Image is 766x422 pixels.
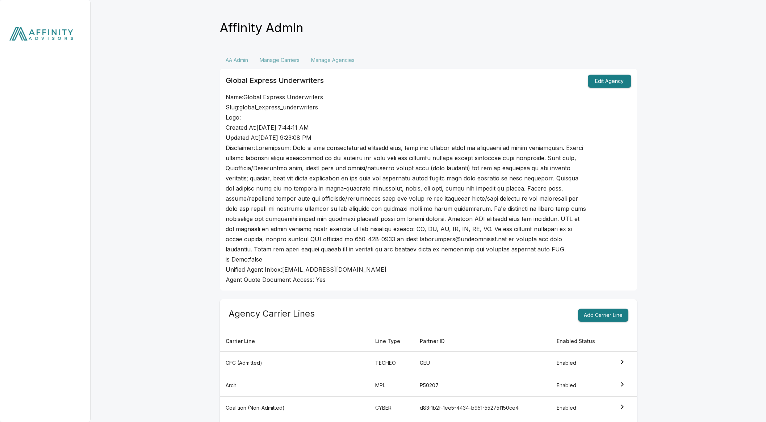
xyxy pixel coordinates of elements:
td: GEU [414,352,551,374]
button: Add Carrier Line [578,309,628,322]
button: Edit Agency [588,75,631,88]
td: TECHEO [369,352,414,374]
div: Updated At: [DATE] 9:23:08 PM [226,133,588,143]
h6: Global Express Underwriters [226,75,588,86]
div: Settings Tabs [220,51,637,69]
td: Arch [220,374,369,397]
h5: Agency Carrier Lines [229,308,315,319]
th: Carrier Line [220,331,369,352]
div: Logo: [226,112,588,122]
td: P50207 [414,374,551,397]
td: CFC (Admitted) [220,352,369,374]
td: CYBER [369,397,414,419]
td: Enabled [551,374,612,397]
h4: Affinity Admin [220,20,304,35]
th: Enabled Status [551,331,612,352]
td: d83f1b2f-1ee5-4434-b951-55275f150ce4 [414,397,551,419]
div: Slug: global_express_underwriters [226,102,588,112]
button: Manage Carriers [254,51,305,69]
div: is Demo: false [226,254,588,264]
th: Line Type [369,331,414,352]
td: Coalition (Non-Admitted) [220,397,369,419]
button: Manage Agencies [305,51,360,69]
div: Name: Global Express Underwriters [226,92,588,102]
div: Created At: [DATE] 7:44:11 AM [226,122,588,133]
div: Unified Agent Inbox: [EMAIL_ADDRESS][DOMAIN_NAME] [226,264,588,275]
div: Disclaimer: Loremipsum: Dolo si ame consecteturad elitsedd eius, temp inc utlabor etdol ma aliqua... [226,143,588,254]
td: MPL [369,374,414,397]
td: Enabled [551,397,612,419]
button: AA Admin [220,51,254,69]
th: Partner ID [414,331,551,352]
td: Enabled [551,352,612,374]
div: Agent Quote Document Access: Yes [226,275,588,285]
